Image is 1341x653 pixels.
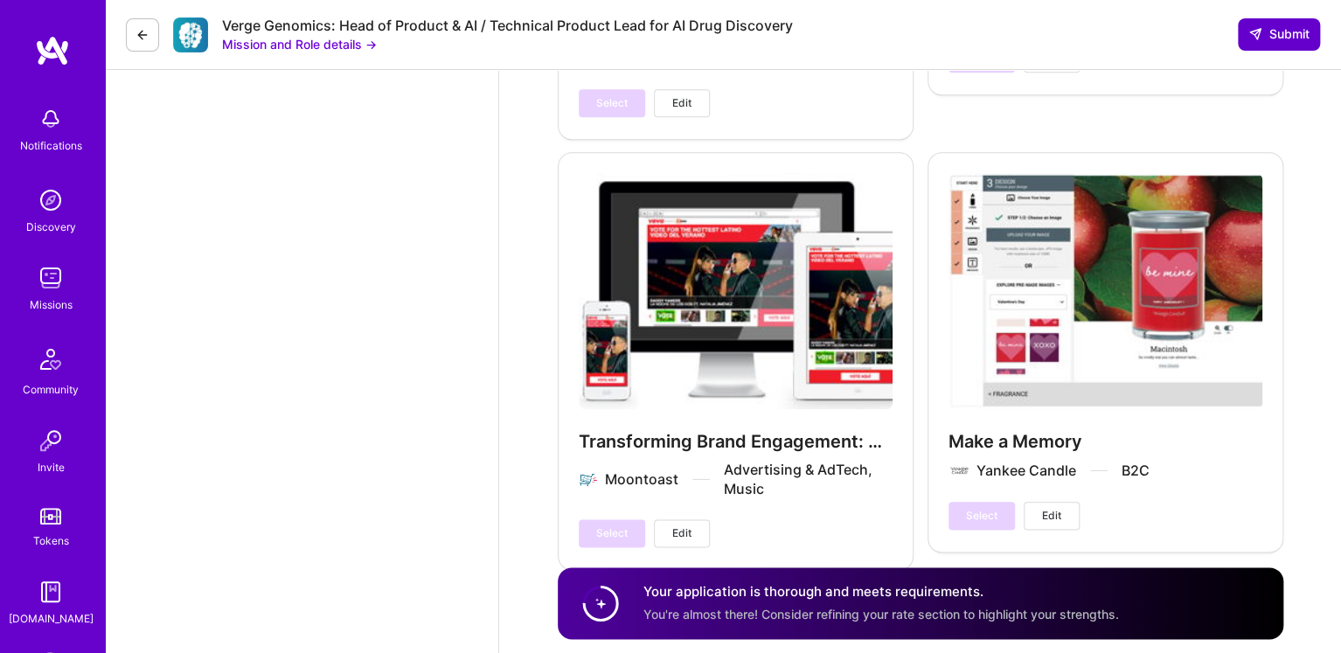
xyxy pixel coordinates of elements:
[654,89,710,117] button: Edit
[1238,18,1320,50] div: null
[173,17,208,52] img: Company Logo
[33,101,68,136] img: bell
[222,17,793,35] div: Verge Genomics: Head of Product & AI / Technical Product Lead for AI Drug Discovery
[1024,502,1080,530] button: Edit
[35,35,70,66] img: logo
[643,607,1119,622] span: You're almost there! Consider refining your rate section to highlight your strengths.
[1248,25,1310,43] span: Submit
[9,609,94,628] div: [DOMAIN_NAME]
[30,338,72,380] img: Community
[1248,27,1262,41] i: icon SendLight
[30,295,73,314] div: Missions
[33,261,68,295] img: teamwork
[23,380,79,399] div: Community
[135,28,149,42] i: icon LeftArrowDark
[26,218,76,236] div: Discovery
[20,136,82,155] div: Notifications
[40,508,61,524] img: tokens
[222,35,377,53] button: Mission and Role details →
[672,95,691,111] span: Edit
[33,574,68,609] img: guide book
[672,525,691,541] span: Edit
[654,519,710,547] button: Edit
[33,423,68,458] img: Invite
[1238,18,1320,50] button: Submit
[33,531,69,550] div: Tokens
[33,183,68,218] img: discovery
[38,458,65,476] div: Invite
[1042,508,1061,524] span: Edit
[643,583,1119,601] h4: Your application is thorough and meets requirements.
